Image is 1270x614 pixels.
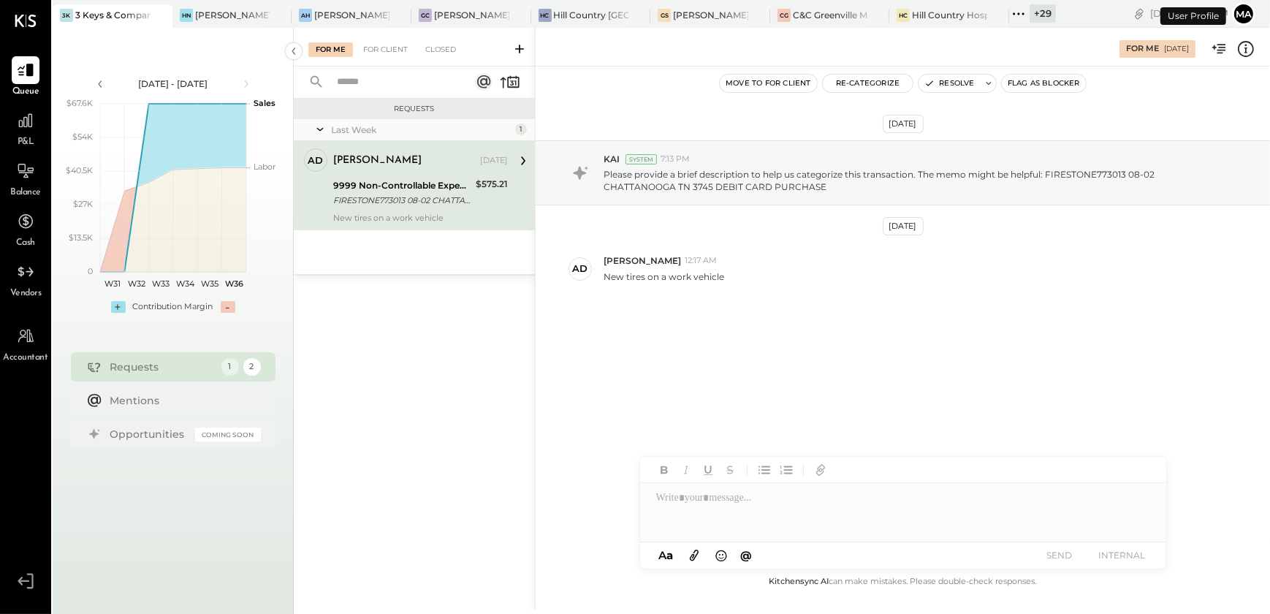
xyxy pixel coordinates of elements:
[308,153,324,167] div: ad
[539,9,552,22] div: HC
[75,9,151,21] div: 3 Keys & Company
[1132,6,1147,21] div: copy link
[554,9,629,21] div: Hill Country [GEOGRAPHIC_DATA]
[919,75,980,92] button: Resolve
[658,9,671,22] div: GS
[655,460,674,480] button: Bold
[12,86,39,99] span: Queue
[314,9,389,21] div: [PERSON_NAME] Hoboken
[16,237,35,250] span: Cash
[685,255,717,267] span: 12:17 AM
[515,124,527,135] div: 1
[777,9,791,22] div: CG
[897,9,910,22] div: HC
[180,9,193,22] div: HN
[740,548,752,562] span: @
[793,9,868,21] div: C&C Greenville Main, LLC
[699,460,718,480] button: Underline
[111,77,235,90] div: [DATE] - [DATE]
[221,301,235,313] div: -
[195,9,270,21] div: [PERSON_NAME]'s Nashville
[72,132,93,142] text: $54K
[1232,2,1255,26] button: Ma
[1,208,50,250] a: Cash
[883,115,924,133] div: [DATE]
[66,98,93,108] text: $67.6K
[201,278,218,289] text: W35
[604,153,620,165] span: KAI
[720,75,817,92] button: Move to for client
[1126,43,1159,55] div: For Me
[1030,545,1089,565] button: SEND
[480,155,508,167] div: [DATE]
[4,352,48,365] span: Accountant
[912,9,987,21] div: Hill Country Hospitality
[243,358,261,376] div: 2
[419,9,432,22] div: GC
[823,75,913,92] button: Re-Categorize
[60,9,73,22] div: 3K
[331,124,512,136] div: Last Week
[333,153,422,168] div: [PERSON_NAME]
[356,42,415,57] div: For Client
[1150,7,1228,20] div: [DATE]
[104,278,120,289] text: W31
[110,427,188,441] div: Opportunities
[254,98,275,108] text: Sales
[673,9,748,21] div: [PERSON_NAME] Seaport
[299,9,312,22] div: AH
[66,165,93,175] text: $40.5K
[1164,44,1189,54] div: [DATE]
[434,9,509,21] div: [PERSON_NAME] Causeway
[333,178,471,193] div: 9999 Non-Controllable Expenses:Other Income and Expenses:To Be Classified P&L
[666,548,673,562] span: a
[10,186,41,200] span: Balance
[604,254,681,267] span: [PERSON_NAME]
[476,177,508,192] div: $575.21
[110,360,214,374] div: Requests
[333,213,508,223] div: New tires on a work vehicle
[10,287,42,300] span: Vendors
[1093,545,1152,565] button: INTERNAL
[128,278,145,289] text: W32
[655,547,678,564] button: Aa
[777,460,796,480] button: Ordered List
[110,393,254,408] div: Mentions
[883,217,924,235] div: [DATE]
[1,322,50,365] a: Accountant
[1,157,50,200] a: Balance
[418,42,463,57] div: Closed
[677,460,696,480] button: Italic
[604,168,1225,193] p: Please provide a brief description to help us categorize this transaction. The memo might be help...
[152,278,170,289] text: W33
[604,270,724,283] p: New tires on a work vehicle
[1,56,50,99] a: Queue
[1,258,50,300] a: Vendors
[1160,7,1226,25] div: User Profile
[301,104,528,114] div: Requests
[661,153,690,165] span: 7:13 PM
[755,460,774,480] button: Unordered List
[221,358,239,376] div: 1
[573,262,588,276] div: ad
[736,546,756,564] button: @
[176,278,195,289] text: W34
[111,301,126,313] div: +
[18,136,34,149] span: P&L
[88,266,93,276] text: 0
[811,460,830,480] button: Add URL
[1,107,50,149] a: P&L
[308,42,353,57] div: For Me
[1002,75,1086,92] button: Flag as Blocker
[195,428,261,441] div: Coming Soon
[720,460,739,480] button: Strikethrough
[69,232,93,243] text: $13.5K
[254,162,275,172] text: Labor
[333,193,471,208] div: FIRESTONE773013 08-02 CHATTANOOGA [GEOGRAPHIC_DATA] 3745 DEBIT CARD PURCHASE
[1030,4,1056,23] div: + 29
[133,301,213,313] div: Contribution Margin
[224,278,243,289] text: W36
[626,154,657,164] div: System
[73,199,93,209] text: $27K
